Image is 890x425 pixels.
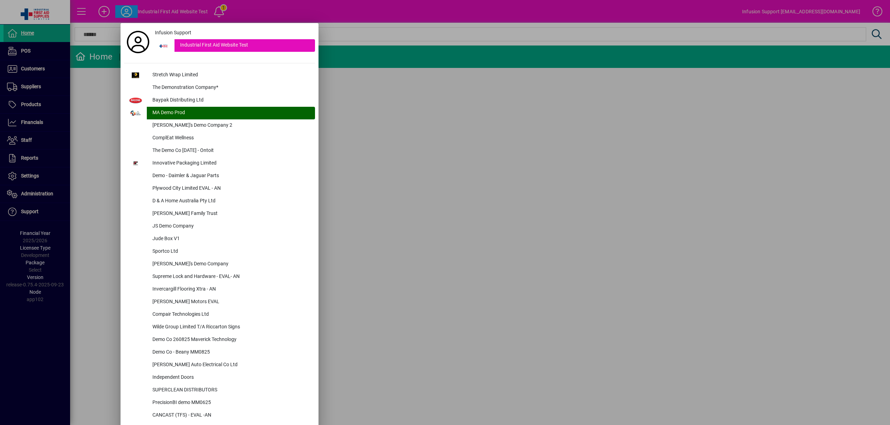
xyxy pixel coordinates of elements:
button: Compair Technologies Ltd [124,308,315,321]
div: The Demonstration Company* [147,82,315,94]
button: Demo Co - Beany MM0825 [124,346,315,359]
div: Jude Box V1 [147,233,315,245]
button: JS Demo Company [124,220,315,233]
button: MA Demo Prod [124,107,315,119]
div: CANCAST (TFS) - EVAL -AN [147,409,315,422]
div: Demo Co 260825 Maverick Technology [147,334,315,346]
div: Demo - Daimler & Jaguar Parts [147,170,315,182]
div: ComplEat Wellness [147,132,315,145]
button: ComplEat Wellness [124,132,315,145]
button: Jude Box V1 [124,233,315,245]
button: Supreme Lock and Hardware - EVAL- AN [124,271,315,283]
div: Compair Technologies Ltd [147,308,315,321]
button: D & A Home Australia Pty Ltd [124,195,315,208]
button: [PERSON_NAME]'s Demo Company 2 [124,119,315,132]
div: [PERSON_NAME] Family Trust [147,208,315,220]
div: Innovative Packaging Limited [147,157,315,170]
button: [PERSON_NAME]'s Demo Company [124,258,315,271]
button: SUPERCLEAN DISTRIBUTORS [124,384,315,397]
div: SUPERCLEAN DISTRIBUTORS [147,384,315,397]
div: Supreme Lock and Hardware - EVAL- AN [147,271,315,283]
div: The Demo Co [DATE] - Ontoit [147,145,315,157]
div: [PERSON_NAME] Auto Electrical Co Ltd [147,359,315,371]
button: The Demo Co [DATE] - Ontoit [124,145,315,157]
div: Baypak Distributing Ltd [147,94,315,107]
div: MA Demo Prod [147,107,315,119]
button: Demo - Daimler & Jaguar Parts [124,170,315,182]
div: Plywood City Limited EVAL - AN [147,182,315,195]
button: Industrial First Aid Website Test [152,39,315,52]
a: Infusion Support [152,27,315,39]
div: [PERSON_NAME] Motors EVAL [147,296,315,308]
button: Independent Doors [124,371,315,384]
button: Wilde Group Limited T/A Riccarton Signs [124,321,315,334]
button: Invercargill Flooring Xtra - AN [124,283,315,296]
button: Innovative Packaging Limited [124,157,315,170]
button: The Demonstration Company* [124,82,315,94]
div: D & A Home Australia Pty Ltd [147,195,315,208]
div: Industrial First Aid Website Test [174,39,315,52]
div: JS Demo Company [147,220,315,233]
button: Stretch Wrap Limited [124,69,315,82]
div: Sportco Ltd [147,245,315,258]
div: Invercargill Flooring Xtra - AN [147,283,315,296]
button: Plywood City Limited EVAL - AN [124,182,315,195]
button: [PERSON_NAME] Family Trust [124,208,315,220]
button: Sportco Ltd [124,245,315,258]
span: Infusion Support [155,29,191,36]
a: Profile [124,36,152,48]
button: Demo Co 260825 Maverick Technology [124,334,315,346]
div: [PERSON_NAME]'s Demo Company 2 [147,119,315,132]
div: Wilde Group Limited T/A Riccarton Signs [147,321,315,334]
div: Demo Co - Beany MM0825 [147,346,315,359]
div: Stretch Wrap Limited [147,69,315,82]
button: [PERSON_NAME] Auto Electrical Co Ltd [124,359,315,371]
button: PrecisionBI demo MM0625 [124,397,315,409]
button: Baypak Distributing Ltd [124,94,315,107]
button: [PERSON_NAME] Motors EVAL [124,296,315,308]
button: CANCAST (TFS) - EVAL -AN [124,409,315,422]
div: Independent Doors [147,371,315,384]
div: [PERSON_NAME]'s Demo Company [147,258,315,271]
div: PrecisionBI demo MM0625 [147,397,315,409]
